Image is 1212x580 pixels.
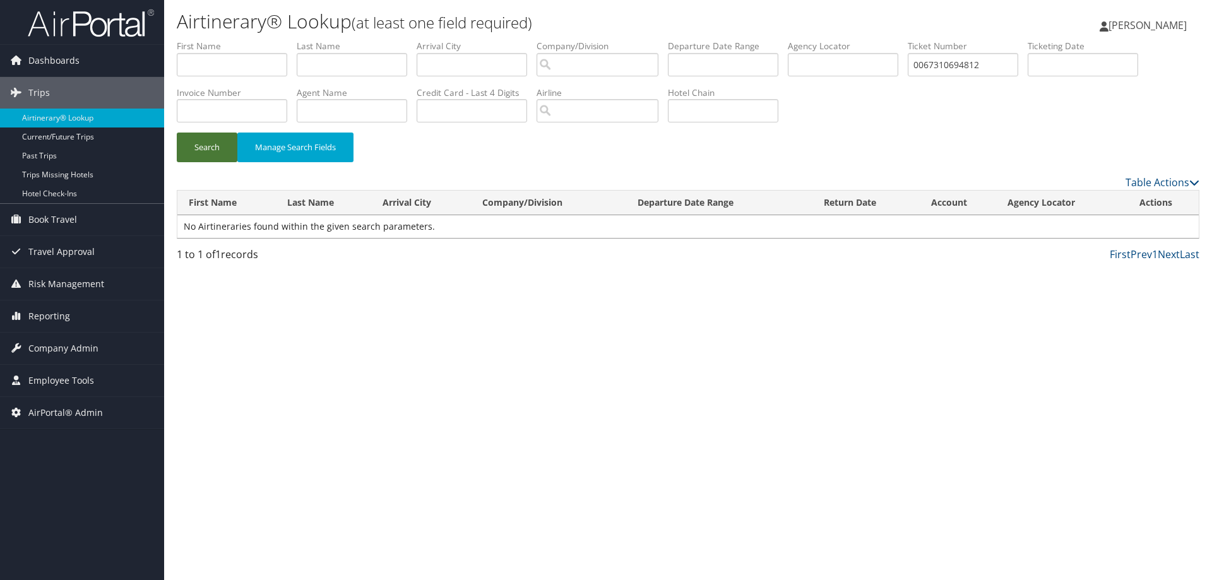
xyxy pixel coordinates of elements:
label: Agent Name [297,86,417,99]
label: Arrival City [417,40,537,52]
small: (at least one field required) [352,12,532,33]
th: First Name: activate to sort column ascending [177,191,276,215]
span: Travel Approval [28,236,95,268]
a: Table Actions [1126,175,1199,189]
a: 1 [1152,247,1158,261]
span: AirPortal® Admin [28,397,103,429]
span: Company Admin [28,333,98,364]
label: Agency Locator [788,40,908,52]
label: Hotel Chain [668,86,788,99]
label: Company/Division [537,40,668,52]
th: Agency Locator: activate to sort column ascending [996,191,1128,215]
button: Search [177,133,237,162]
span: Employee Tools [28,365,94,396]
span: Book Travel [28,204,77,235]
a: Prev [1131,247,1152,261]
a: First [1110,247,1131,261]
th: Account: activate to sort column ascending [920,191,996,215]
a: [PERSON_NAME] [1100,6,1199,44]
label: Ticketing Date [1028,40,1148,52]
label: Invoice Number [177,86,297,99]
span: Dashboards [28,45,80,76]
a: Next [1158,247,1180,261]
label: Ticket Number [908,40,1028,52]
label: Airline [537,86,668,99]
div: 1 to 1 of records [177,247,419,268]
th: Arrival City: activate to sort column descending [371,191,471,215]
th: Actions [1128,191,1199,215]
th: Return Date: activate to sort column ascending [812,191,920,215]
td: No Airtineraries found within the given search parameters. [177,215,1199,238]
a: Last [1180,247,1199,261]
img: airportal-logo.png [28,8,154,38]
button: Manage Search Fields [237,133,353,162]
span: Trips [28,77,50,109]
th: Company/Division [471,191,626,215]
label: Credit Card - Last 4 Digits [417,86,537,99]
span: Reporting [28,300,70,332]
label: Last Name [297,40,417,52]
h1: Airtinerary® Lookup [177,8,858,35]
label: Departure Date Range [668,40,788,52]
th: Departure Date Range: activate to sort column ascending [626,191,812,215]
span: 1 [215,247,221,261]
label: First Name [177,40,297,52]
th: Last Name: activate to sort column ascending [276,191,372,215]
span: Risk Management [28,268,104,300]
span: [PERSON_NAME] [1108,18,1187,32]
